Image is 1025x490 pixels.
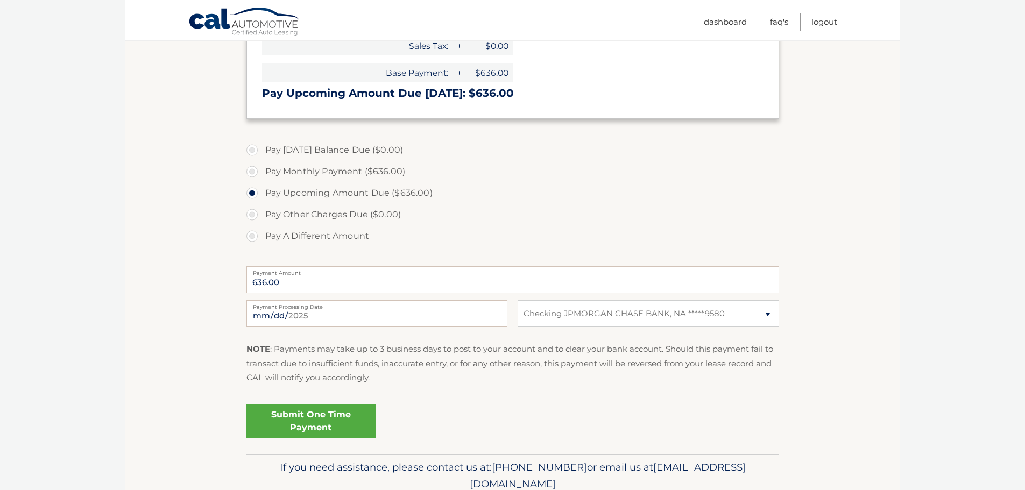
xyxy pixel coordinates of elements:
span: $636.00 [464,63,513,82]
span: + [453,37,464,55]
label: Pay [DATE] Balance Due ($0.00) [246,139,779,161]
a: Logout [811,13,837,31]
label: Pay Monthly Payment ($636.00) [246,161,779,182]
label: Pay Other Charges Due ($0.00) [246,204,779,225]
label: Payment Amount [246,266,779,275]
span: + [453,63,464,82]
input: Payment Amount [246,266,779,293]
a: Cal Automotive [188,7,301,38]
span: $0.00 [464,37,513,55]
h3: Pay Upcoming Amount Due [DATE]: $636.00 [262,87,764,100]
input: Payment Date [246,300,507,327]
a: FAQ's [770,13,788,31]
span: Sales Tax: [262,37,453,55]
span: Base Payment: [262,63,453,82]
strong: NOTE [246,344,270,354]
a: Submit One Time Payment [246,404,376,438]
label: Pay Upcoming Amount Due ($636.00) [246,182,779,204]
p: : Payments may take up to 3 business days to post to your account and to clear your bank account.... [246,342,779,385]
span: [PHONE_NUMBER] [492,461,587,473]
label: Payment Processing Date [246,300,507,309]
a: Dashboard [704,13,747,31]
label: Pay A Different Amount [246,225,779,247]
